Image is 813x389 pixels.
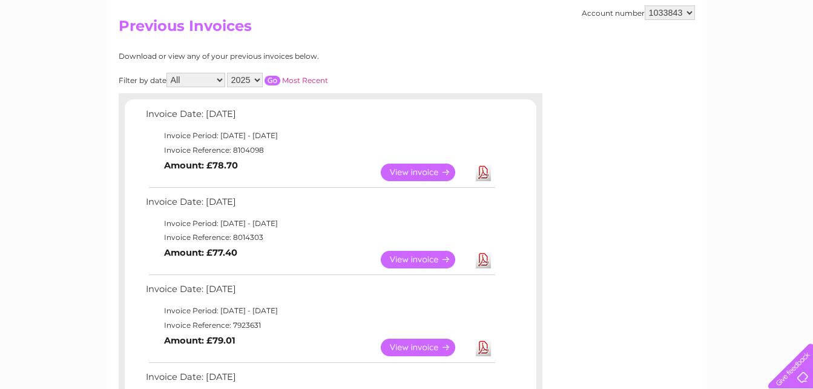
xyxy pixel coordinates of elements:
[119,52,436,61] div: Download or view any of your previous invoices below.
[585,6,668,21] a: 0333 014 3131
[28,32,90,68] img: logo.png
[732,52,762,61] a: Contact
[381,164,470,181] a: View
[476,339,491,356] a: Download
[476,251,491,268] a: Download
[381,339,470,356] a: View
[164,335,235,346] b: Amount: £79.01
[143,128,497,143] td: Invoice Period: [DATE] - [DATE]
[582,5,695,20] div: Account number
[476,164,491,181] a: Download
[143,304,497,318] td: Invoice Period: [DATE] - [DATE]
[119,18,695,41] h2: Previous Invoices
[282,76,328,85] a: Most Recent
[164,247,237,258] b: Amount: £77.40
[143,143,497,158] td: Invoice Reference: 8104098
[664,52,700,61] a: Telecoms
[143,216,497,231] td: Invoice Period: [DATE] - [DATE]
[381,251,470,268] a: View
[121,7,693,59] div: Clear Business is a trading name of Verastar Limited (registered in [GEOGRAPHIC_DATA] No. 3667643...
[708,52,725,61] a: Blog
[119,73,436,87] div: Filter by date
[143,106,497,128] td: Invoice Date: [DATE]
[143,318,497,333] td: Invoice Reference: 7923631
[600,52,623,61] a: Water
[143,230,497,245] td: Invoice Reference: 8014303
[773,52,801,61] a: Log out
[143,194,497,216] td: Invoice Date: [DATE]
[164,160,238,171] b: Amount: £78.70
[143,281,497,304] td: Invoice Date: [DATE]
[630,52,657,61] a: Energy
